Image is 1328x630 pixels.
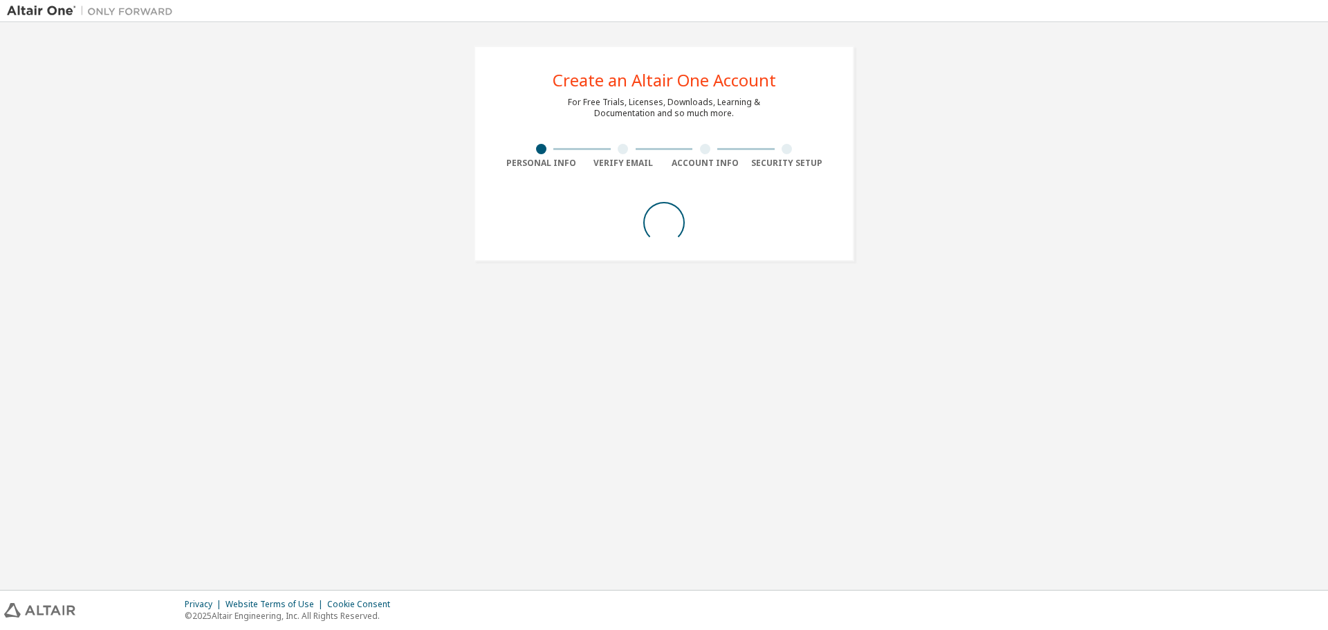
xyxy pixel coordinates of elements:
img: Altair One [7,4,180,18]
div: Security Setup [746,158,829,169]
div: Account Info [664,158,746,169]
p: © 2025 Altair Engineering, Inc. All Rights Reserved. [185,610,398,622]
div: Cookie Consent [327,599,398,610]
img: altair_logo.svg [4,603,75,618]
div: Personal Info [500,158,582,169]
div: Privacy [185,599,225,610]
div: Website Terms of Use [225,599,327,610]
div: Verify Email [582,158,665,169]
div: For Free Trials, Licenses, Downloads, Learning & Documentation and so much more. [568,97,760,119]
div: Create an Altair One Account [553,72,776,89]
